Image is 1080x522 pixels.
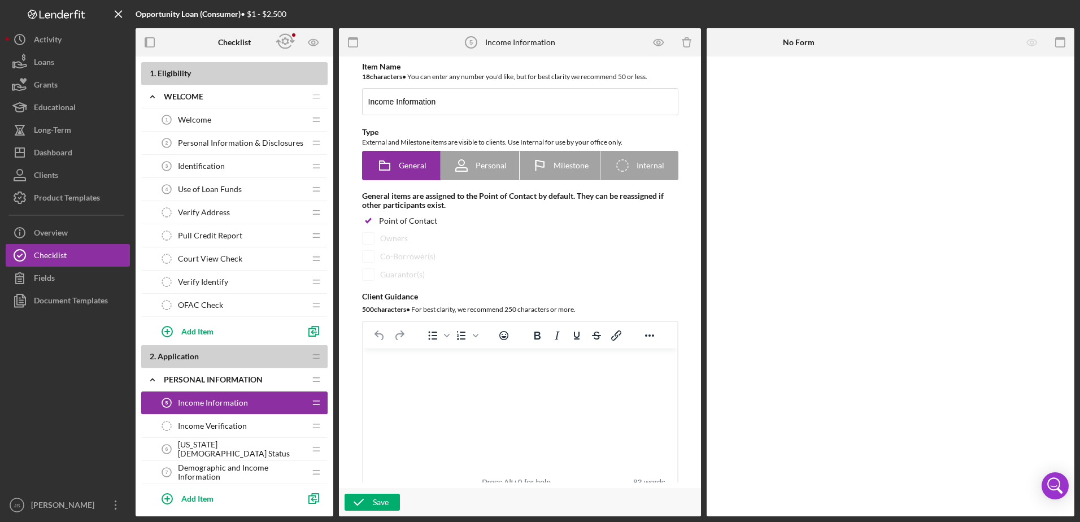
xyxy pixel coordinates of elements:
span: 1 . [150,68,156,78]
div: Clients [34,164,58,189]
div: Open Intercom Messenger [1042,472,1069,499]
div: Add Item [181,320,214,342]
tspan: 2 [166,140,168,146]
span: Demographic and Income Information [178,463,305,481]
span: General [399,161,426,170]
div: Personal Information [164,375,305,384]
div: Long-Term [34,119,71,144]
button: Long-Term [6,119,130,141]
div: Checklist [34,244,67,269]
div: • $1 - $2,500 [136,10,286,19]
button: Preview as [301,30,326,55]
button: JS[PERSON_NAME] [6,494,130,516]
button: Italic [547,328,567,343]
span: Eligibility [158,68,191,78]
div: Type [362,128,678,137]
div: Item Name [362,62,678,71]
div: Income Information [485,38,555,47]
button: Clients [6,164,130,186]
button: Add Item [153,487,299,510]
span: Court View Check [178,254,242,263]
div: Grants [34,73,58,99]
b: Opportunity Loan (Consumer) [136,9,241,19]
b: 18 character s • [362,72,406,81]
tspan: 3 [166,163,168,169]
div: Activity [34,28,62,54]
span: Verify Identify [178,277,228,286]
button: Document Templates [6,289,130,312]
div: Press the Up and Down arrow keys to resize the editor. [665,475,677,489]
div: Press Alt+0 for help [467,478,566,487]
span: Verify Address [178,208,230,217]
button: Overview [6,221,130,244]
button: 83 words [633,478,665,487]
span: Pull Credit Report [178,231,242,240]
button: Loans [6,51,130,73]
div: Bullet list [423,328,451,343]
button: Emojis [494,328,513,343]
button: Educational [6,96,130,119]
tspan: 7 [166,469,168,475]
div: Numbered list [452,328,480,343]
span: Personal [476,161,507,170]
span: Use of Loan Funds [178,185,242,194]
span: [US_STATE][DEMOGRAPHIC_DATA] Status [178,440,305,458]
div: Educational [34,96,76,121]
button: Undo [370,328,389,343]
button: Insert/edit link [607,328,626,343]
div: Owners [380,234,408,243]
a: Grants [6,73,130,96]
button: Save [345,494,400,511]
tspan: 4 [166,186,168,192]
div: Product Templates [34,186,100,212]
button: Fields [6,267,130,289]
span: Income Verification [178,421,247,430]
div: Overview [34,221,68,247]
b: 500 character s • [362,305,410,314]
b: Checklist [218,38,251,47]
button: Bold [528,328,547,343]
span: Identification [178,162,225,171]
tspan: 5 [166,400,168,406]
span: Internal [637,161,664,170]
tspan: 1 [166,117,168,123]
button: Redo [390,328,409,343]
span: Milestone [554,161,589,170]
span: OFAC Check [178,301,223,310]
span: Personal Information & Disclosures [178,138,303,147]
div: Document Templates [34,289,108,315]
button: Activity [6,28,130,51]
div: For best clarity, we recommend 250 characters or more. [362,304,678,315]
div: General items are assigned to the Point of Contact by default. They can be reassigned if other pa... [362,192,678,210]
button: Checklist [6,244,130,267]
tspan: 5 [469,39,472,46]
tspan: 6 [166,446,168,452]
div: You can enter any number you'd like, but for best clarity we recommend 50 or less. [362,71,678,82]
div: External and Milestone items are visible to clients. Use Internal for use by your office only. [362,137,678,148]
button: Product Templates [6,186,130,209]
text: JS [14,502,20,508]
div: Point of Contact [379,216,437,225]
div: Fields [34,267,55,292]
div: Add Item [181,488,214,509]
div: Co-Borrower(s) [380,252,436,261]
div: Client Guidance [362,292,678,301]
div: Dashboard [34,141,72,167]
button: Strikethrough [587,328,606,343]
button: Add Item [153,320,299,342]
button: Reveal or hide additional toolbar items [640,328,659,343]
button: Dashboard [6,141,130,164]
iframe: Rich Text Area [363,349,677,475]
div: Welcome [164,92,305,101]
b: No Form [783,38,815,47]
